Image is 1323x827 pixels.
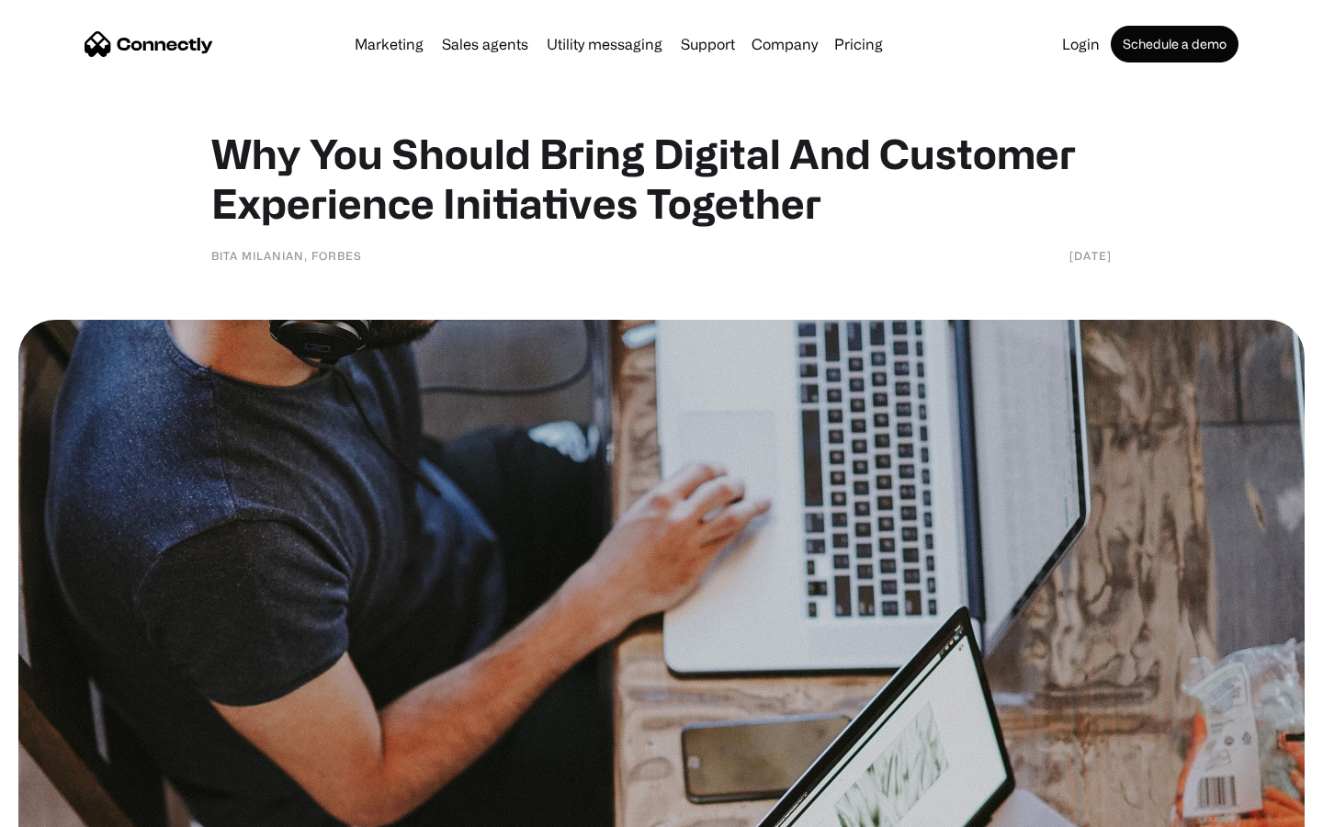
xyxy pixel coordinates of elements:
[435,37,536,51] a: Sales agents
[347,37,431,51] a: Marketing
[752,31,818,57] div: Company
[211,129,1112,228] h1: Why You Should Bring Digital And Customer Experience Initiatives Together
[539,37,670,51] a: Utility messaging
[211,246,362,265] div: Bita Milanian, Forbes
[673,37,742,51] a: Support
[1069,246,1112,265] div: [DATE]
[18,795,110,821] aside: Language selected: English
[1111,26,1238,62] a: Schedule a demo
[827,37,890,51] a: Pricing
[1055,37,1107,51] a: Login
[37,795,110,821] ul: Language list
